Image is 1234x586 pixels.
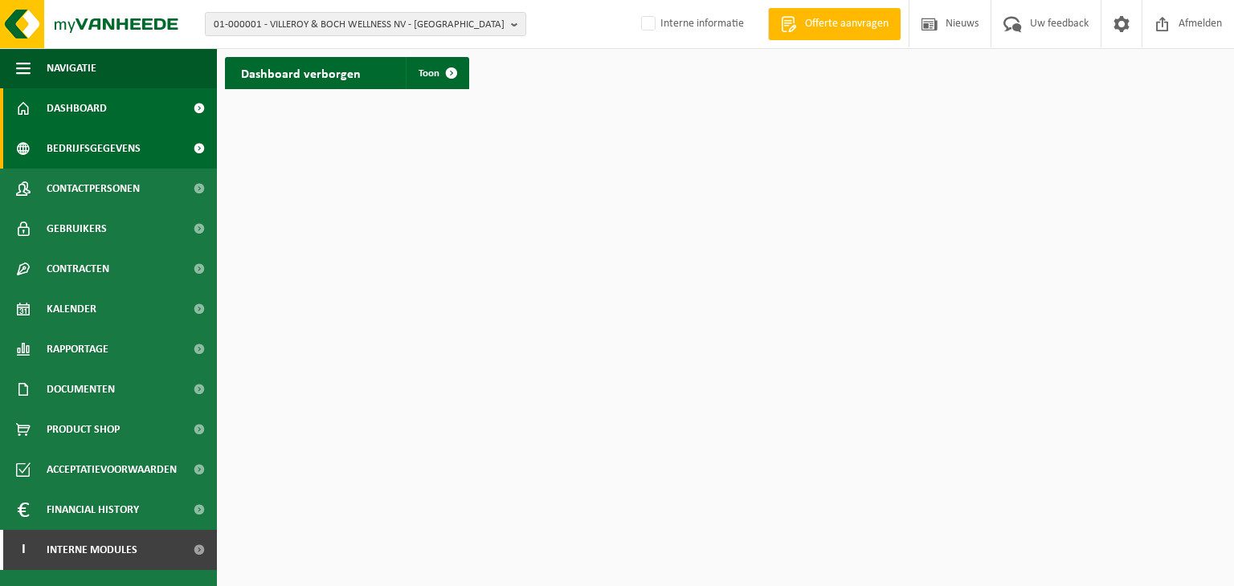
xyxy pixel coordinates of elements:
[47,530,137,570] span: Interne modules
[47,329,108,369] span: Rapportage
[419,68,439,79] span: Toon
[47,249,109,289] span: Contracten
[16,530,31,570] span: I
[205,12,526,36] button: 01-000001 - VILLEROY & BOCH WELLNESS NV - [GEOGRAPHIC_DATA]
[768,8,901,40] a: Offerte aanvragen
[406,57,468,89] a: Toon
[47,289,96,329] span: Kalender
[47,490,139,530] span: Financial History
[47,169,140,209] span: Contactpersonen
[47,48,96,88] span: Navigatie
[47,409,120,450] span: Product Shop
[47,369,115,409] span: Documenten
[47,88,107,128] span: Dashboard
[638,12,744,36] label: Interne informatie
[47,209,107,249] span: Gebruikers
[47,450,177,490] span: Acceptatievoorwaarden
[47,128,141,169] span: Bedrijfsgegevens
[214,13,505,37] span: 01-000001 - VILLEROY & BOCH WELLNESS NV - [GEOGRAPHIC_DATA]
[801,16,893,32] span: Offerte aanvragen
[225,57,377,88] h2: Dashboard verborgen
